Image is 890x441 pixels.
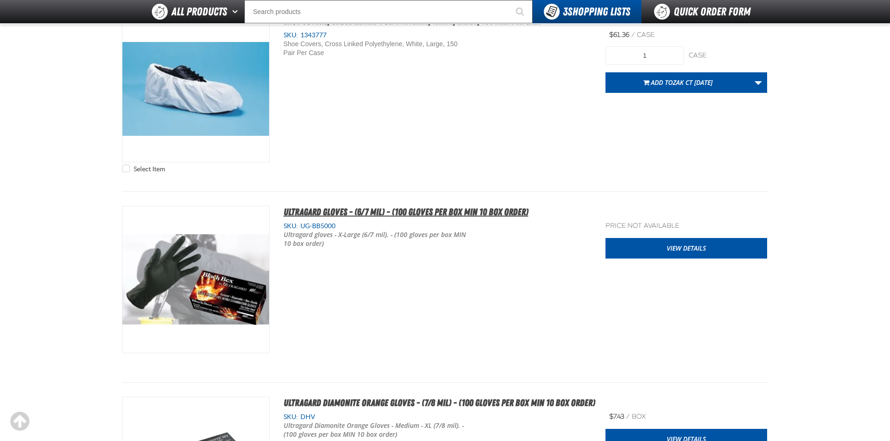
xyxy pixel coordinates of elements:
[605,238,767,259] a: View Details
[605,72,750,93] button: Add toZak CT [DATE]
[171,3,227,20] span: All Products
[631,31,635,39] span: /
[563,5,568,18] strong: 3
[284,222,592,231] div: SKU:
[632,413,646,420] span: box
[637,31,655,39] span: case
[689,51,767,60] div: case
[605,46,684,65] input: Product Quantity
[298,222,335,230] span: UG-BB5000
[749,72,767,93] a: More Actions
[605,222,679,231] div: Price not available
[284,31,592,40] div: SKU:
[122,165,165,174] label: Select Item
[122,165,130,172] input: Select Item
[122,206,269,353] img: Ultragard gloves - (6/7 mil) - (100 gloves per box MIN 10 box order)
[284,206,528,217] a: Ultragard gloves - (6/7 mil) - (100 gloves per box MIN 10 box order)
[284,397,595,408] a: Ultragard Diamonite Orange Gloves - (7/8 mil) - (100 gloves per box MIN 10 box order)
[284,413,592,421] div: SKU:
[298,31,327,39] span: 1343777
[651,78,712,87] span: Add to
[284,421,469,439] p: Ultragard Diamonite Orange Gloves - Medium - XL (7/8 mil). - (100 gloves per box MIN 10 box order)
[9,411,30,432] div: Scroll to the top
[298,413,315,420] span: DHV
[626,413,630,420] span: /
[609,413,624,420] span: $7.43
[122,206,269,353] : View Details of the Ultragard gloves - (6/7 mil) - (100 gloves per box MIN 10 box order)
[673,78,712,87] span: Zak CT [DATE]
[563,5,630,18] span: Shopping Lists
[284,231,469,248] p: Ultragard gloves - X-Large (6/7 mil). - (100 gloves per box MIN 10 box order)
[284,40,469,57] div: Shoe Covers, Cross Linked Polyethylene, White, Large, 150 Pair Per Case
[609,31,629,39] span: $61.36
[122,15,269,162] : View Details of the Shoe Covers, Cross Linked Polyethylene, White, Large, 150 Pair Per Case
[122,15,269,162] img: Shoe Covers, Cross Linked Polyethylene, White, Large, 150 Pair Per Case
